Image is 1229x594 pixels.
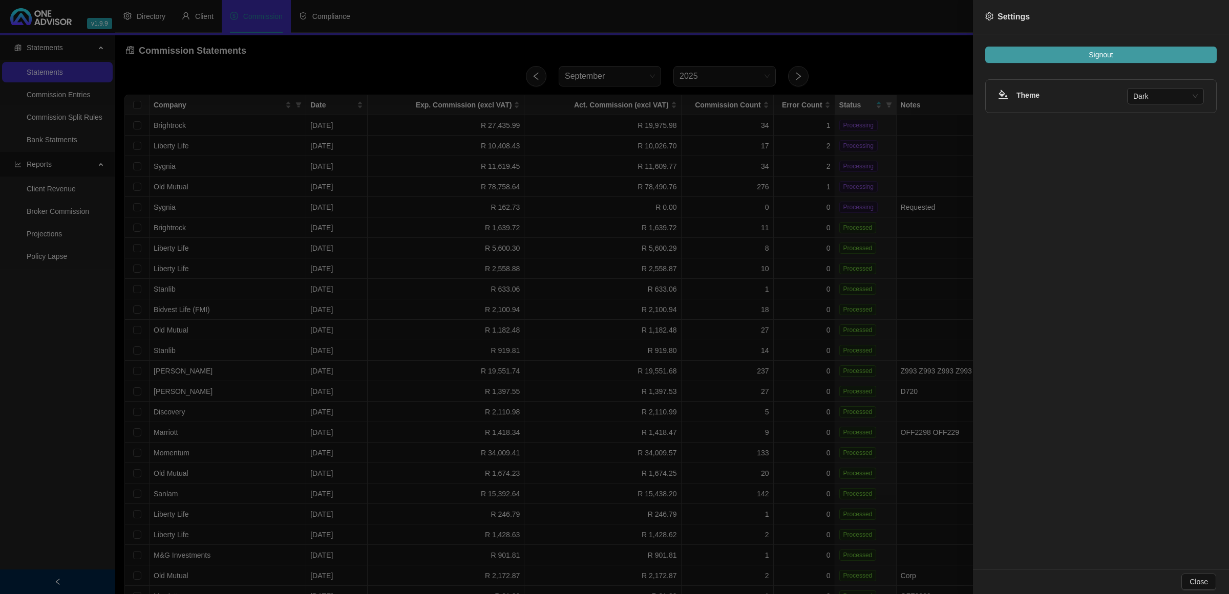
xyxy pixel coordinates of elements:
[1089,49,1113,60] span: Signout
[1190,576,1208,587] span: Close
[998,12,1030,21] span: Settings
[985,12,993,20] span: setting
[985,47,1217,63] button: Signout
[1133,89,1198,104] span: Dark
[1181,574,1216,590] button: Close
[1016,90,1127,101] h4: Theme
[998,90,1008,100] span: bg-colors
